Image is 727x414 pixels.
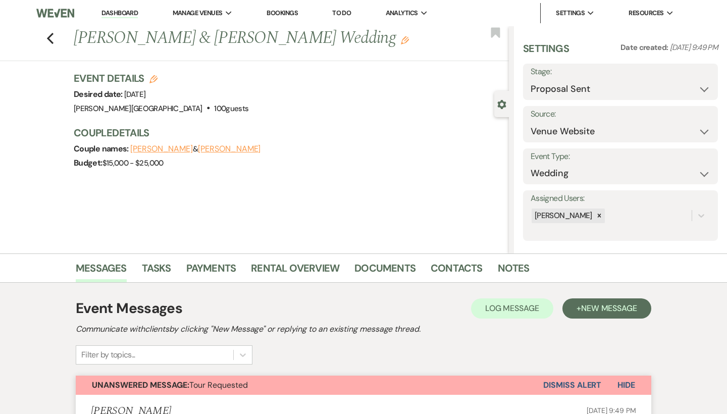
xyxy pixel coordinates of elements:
[76,298,182,319] h1: Event Messages
[74,71,248,85] h3: Event Details
[401,35,409,44] button: Edit
[497,99,506,109] button: Close lead details
[471,298,553,319] button: Log Message
[531,149,710,164] label: Event Type:
[76,260,127,282] a: Messages
[620,42,670,53] span: Date created:
[92,380,248,390] span: Tour Requested
[74,158,102,168] span: Budget:
[617,380,635,390] span: Hide
[670,42,718,53] span: [DATE] 9:49 PM
[130,144,261,154] span: &
[431,260,483,282] a: Contacts
[601,376,651,395] button: Hide
[186,260,236,282] a: Payments
[102,158,164,168] span: $15,000 - $25,000
[198,145,261,153] button: [PERSON_NAME]
[332,9,351,17] a: To Do
[173,8,223,18] span: Manage Venues
[532,209,594,223] div: [PERSON_NAME]
[629,8,663,18] span: Resources
[556,8,585,18] span: Settings
[36,3,74,24] img: Weven Logo
[562,298,651,319] button: +New Message
[76,376,543,395] button: Unanswered Message:Tour Requested
[214,103,248,114] span: 100 guests
[130,145,193,153] button: [PERSON_NAME]
[581,303,637,314] span: New Message
[101,9,138,18] a: Dashboard
[543,376,601,395] button: Dismiss Alert
[354,260,416,282] a: Documents
[386,8,418,18] span: Analytics
[74,126,499,140] h3: Couple Details
[531,65,710,79] label: Stage:
[531,107,710,122] label: Source:
[485,303,539,314] span: Log Message
[74,143,130,154] span: Couple names:
[92,380,189,390] strong: Unanswered Message:
[74,26,418,50] h1: [PERSON_NAME] & [PERSON_NAME] Wedding
[267,9,298,17] a: Bookings
[531,191,710,206] label: Assigned Users:
[81,349,135,361] div: Filter by topics...
[74,89,124,99] span: Desired date:
[498,260,530,282] a: Notes
[523,41,569,64] h3: Settings
[124,89,145,99] span: [DATE]
[142,260,171,282] a: Tasks
[251,260,339,282] a: Rental Overview
[76,323,651,335] h2: Communicate with clients by clicking "New Message" or replying to an existing message thread.
[74,103,202,114] span: [PERSON_NAME][GEOGRAPHIC_DATA]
